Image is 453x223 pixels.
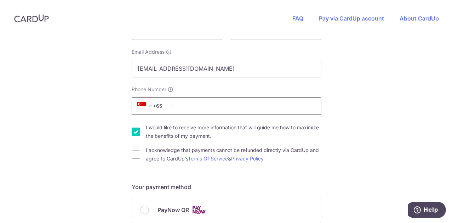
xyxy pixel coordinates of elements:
a: Terms Of Service [188,155,228,162]
a: FAQ [292,15,303,22]
label: I would like to receive more information that will guide me how to maximize the benefits of my pa... [146,123,321,140]
iframe: Opens a widget where you can find more information [408,202,446,219]
span: +65 [137,102,154,110]
label: I acknowledge that payments cannot be refunded directly via CardUp and agree to CardUp’s & [146,146,321,163]
span: +65 [135,102,167,110]
span: Phone Number [132,86,166,93]
img: CardUp [14,14,49,23]
h5: Your payment method [132,183,321,191]
input: Email address [132,60,321,77]
span: PayNow QR [157,206,189,214]
span: Email Address [132,48,165,55]
a: Pay via CardUp account [319,15,384,22]
a: About CardUp [400,15,439,22]
a: Privacy Policy [231,155,264,162]
div: PayNow QR Cards logo [141,206,312,215]
img: Cards logo [192,206,206,215]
